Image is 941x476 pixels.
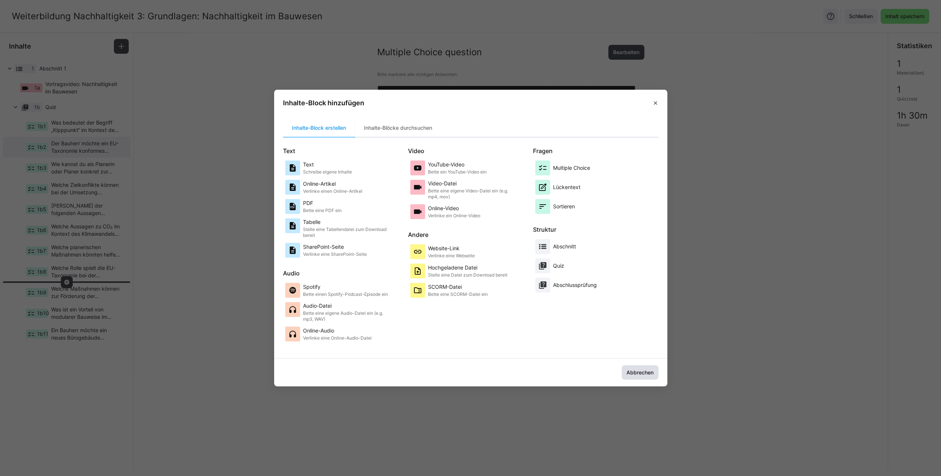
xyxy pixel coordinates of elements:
[303,251,367,257] p: Verlinke eine SharePoint-Seite
[428,188,517,200] p: Bette eine eigene Video-Datei ein (e.g. mp4, mov)
[283,119,355,137] div: Inhalte-Block erstellen
[303,227,392,238] p: Stelle eine Tabellendatei zum Download bereit
[428,253,475,259] p: Verlinke eine Webseite
[553,164,590,172] p: Multiple Choice
[428,213,480,219] p: Verlinke ein Online-Video
[355,119,441,137] div: Inhalte-Blöcke durchsuchen
[553,243,576,250] p: Abschnitt
[283,99,364,107] h3: Inhalte-Block hinzufügen
[622,365,658,380] button: Abbrechen
[553,262,564,270] p: Quiz
[428,205,480,212] p: Online-Video
[428,264,507,271] p: Hochgeladene Datei
[283,146,408,155] p: Text
[303,283,388,291] p: Spotify
[303,335,372,341] p: Verlinke eine Online-Audio-Datei
[303,302,392,310] p: Audio-Datei
[303,291,388,297] p: Bette einen Spotify-Podcast-Episode ein
[303,180,362,188] p: Online-Artikel
[428,161,487,168] p: YouTube-Video
[303,169,352,175] p: Schreibe eigene Inhalte
[408,146,533,155] p: Video
[303,188,362,194] p: Verlinke einen Online-Artikel
[428,180,517,187] p: Video-Datei
[533,225,658,234] p: Struktur
[303,243,367,251] p: SharePoint-Seite
[533,146,658,155] p: Fragen
[428,283,488,291] p: SCORM-Datei
[553,281,597,289] p: Abschlussprüfung
[625,369,655,376] span: Abbrechen
[283,269,408,278] p: Audio
[303,161,352,168] p: Text
[553,203,575,210] p: Sortieren
[303,327,372,334] p: Online-Audio
[303,199,342,207] p: PDF
[303,218,392,226] p: Tabelle
[428,272,507,278] p: Stelle eine Datei zum Download bereit
[428,245,475,252] p: Website-Link
[408,230,533,239] p: Andere
[428,291,488,297] p: Bette eine SCORM-Datei ein
[553,184,580,191] p: Lückentext
[303,208,342,214] p: Bette eine PDF ein
[428,169,487,175] p: Bette ein YouTube-Video ein
[303,310,392,322] p: Bette eine eigene Audio-Datei ein (e.g. mp3, WAV)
